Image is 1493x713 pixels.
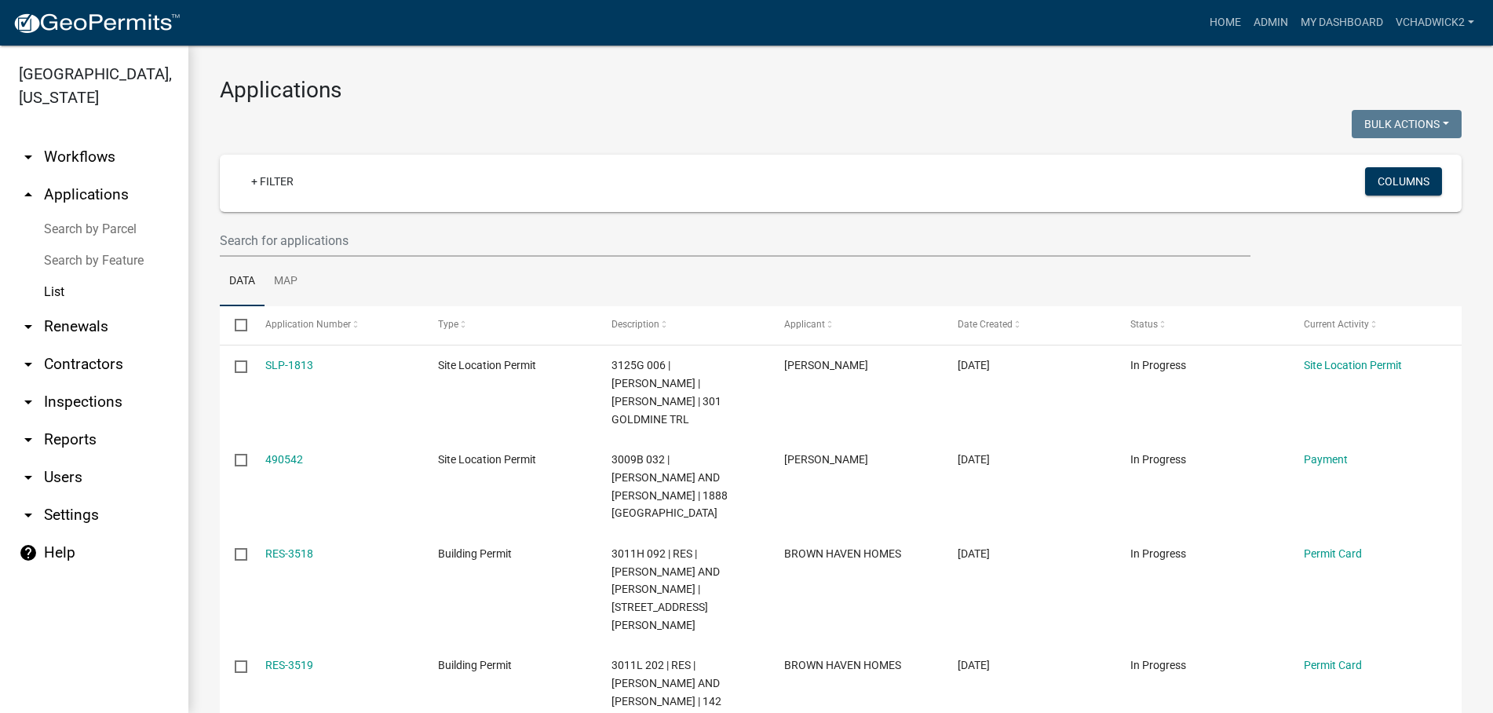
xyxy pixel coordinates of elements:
span: Type [438,319,458,330]
datatable-header-cell: Description [596,306,769,344]
datatable-header-cell: Date Created [942,306,1115,344]
span: 3125G 006 | MATTHEW E BOND | BOUTWELL JASON G | 301 GOLDMINE TRL [611,359,721,425]
span: In Progress [1130,659,1186,671]
span: 10/09/2025 [958,453,990,466]
span: 10/09/2025 [958,659,990,671]
a: Data [220,257,265,307]
span: 10/09/2025 [958,359,990,371]
i: arrow_drop_down [19,355,38,374]
a: Permit Card [1304,547,1362,560]
datatable-header-cell: Select [220,306,250,344]
span: Building Permit [438,547,512,560]
i: arrow_drop_down [19,506,38,525]
span: Site Location Permit [438,359,536,371]
a: Payment [1304,453,1348,466]
button: Bulk Actions [1352,110,1462,138]
i: arrow_drop_up [19,185,38,204]
datatable-header-cell: Current Activity [1288,306,1462,344]
i: arrow_drop_down [19,468,38,487]
i: arrow_drop_down [19,430,38,449]
a: RES-3518 [265,547,313,560]
span: Site Location Permit [438,453,536,466]
i: help [19,543,38,562]
span: Applicant [784,319,825,330]
datatable-header-cell: Status [1115,306,1289,344]
span: BROWN HAVEN HOMES [784,659,901,671]
a: VChadwick2 [1389,8,1480,38]
a: SLP-1813 [265,359,313,371]
datatable-header-cell: Type [423,306,597,344]
span: Description [611,319,659,330]
a: Admin [1247,8,1294,38]
span: Current Activity [1304,319,1369,330]
a: RES-3519 [265,659,313,671]
a: Permit Card [1304,659,1362,671]
datatable-header-cell: Application Number [250,306,423,344]
button: Columns [1365,167,1442,196]
i: arrow_drop_down [19,393,38,411]
span: In Progress [1130,453,1186,466]
a: + Filter [239,167,306,196]
a: Home [1203,8,1247,38]
i: arrow_drop_down [19,148,38,166]
h3: Applications [220,77,1462,104]
a: My Dashboard [1294,8,1389,38]
span: Date Created [958,319,1013,330]
span: In Progress [1130,359,1186,371]
a: Site Location Permit [1304,359,1402,371]
span: MATT BARNES [784,359,868,371]
span: BROWN HAVEN HOMES [784,547,901,560]
span: 3011H 092 | RES | WAYNE AND JENNY ALVAREZ | 933 BLALOCK MOUNTAIN RD [611,547,720,631]
span: 10/09/2025 [958,547,990,560]
span: MIKE YALE [784,453,868,466]
span: Status [1130,319,1158,330]
span: In Progress [1130,547,1186,560]
span: Building Permit [438,659,512,671]
i: arrow_drop_down [19,317,38,336]
a: 490542 [265,453,303,466]
a: Map [265,257,307,307]
span: Application Number [265,319,351,330]
datatable-header-cell: Applicant [769,306,943,344]
input: Search for applications [220,225,1250,257]
span: 3009B 032 | MICHAEL AND KERRIE LEVI | 1888 HUNTER RIDGE [611,453,728,519]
